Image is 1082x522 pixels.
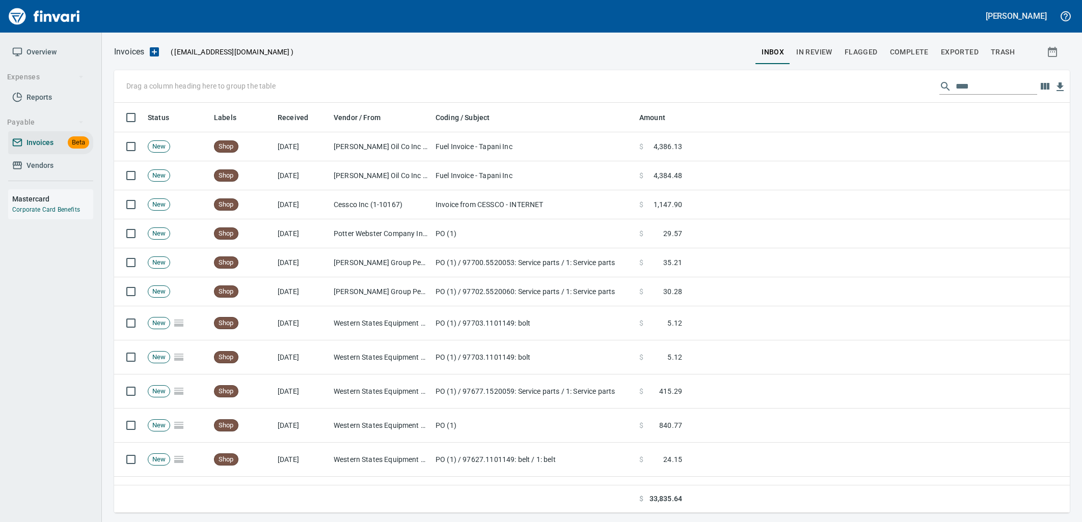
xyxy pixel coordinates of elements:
[431,374,635,409] td: PO (1) / 97677.1520059: Service parts / 1: Service parts
[26,136,53,149] span: Invoices
[148,142,170,152] span: New
[436,111,490,124] span: Coding / Subject
[431,248,635,277] td: PO (1) / 97700.5520053: Service parts / 1: Service parts
[148,258,170,268] span: New
[274,190,330,219] td: [DATE]
[941,46,979,59] span: Exported
[330,132,431,161] td: [PERSON_NAME] Oil Co Inc (1-38025)
[639,111,665,124] span: Amount
[1037,79,1052,94] button: Choose columns to display
[144,46,165,58] button: Upload an Invoice
[3,113,88,132] button: Payable
[639,228,643,239] span: $
[170,318,187,327] span: Pages Split
[659,386,682,396] span: 415.29
[7,116,84,129] span: Payable
[431,340,635,374] td: PO (1) / 97703.1101149: bolt
[330,477,431,511] td: Western States Equipment Co. (1-11113)
[330,248,431,277] td: [PERSON_NAME] Group Peterbilt([MEDICAL_DATA]) (1-38196)
[330,374,431,409] td: Western States Equipment Co. (1-11113)
[8,86,93,109] a: Reports
[431,219,635,248] td: PO (1)
[214,421,238,430] span: Shop
[214,387,238,396] span: Shop
[639,170,643,181] span: $
[330,443,431,477] td: Western States Equipment Co. (1-11113)
[334,111,394,124] span: Vendor / From
[148,111,169,124] span: Status
[1052,79,1068,95] button: Download table
[654,141,682,152] span: 4,386.13
[148,111,182,124] span: Status
[214,111,250,124] span: Labels
[639,318,643,328] span: $
[431,306,635,340] td: PO (1) / 97703.1101149: bolt
[431,161,635,190] td: Fuel Invoice - Tapani Inc
[431,190,635,219] td: Invoice from CESSCO - INTERNET
[639,494,643,504] span: $
[3,68,88,86] button: Expenses
[663,257,682,268] span: 35.21
[148,421,170,430] span: New
[431,409,635,443] td: PO (1)
[274,409,330,443] td: [DATE]
[663,454,682,465] span: 24.15
[114,46,144,58] p: Invoices
[639,257,643,268] span: $
[12,193,93,205] h6: Mastercard
[330,340,431,374] td: Western States Equipment Co. (1-11113)
[639,386,643,396] span: $
[214,229,238,239] span: Shop
[148,171,170,181] span: New
[173,47,290,57] span: [EMAIL_ADDRESS][DOMAIN_NAME]
[650,494,682,504] span: 33,835.64
[274,443,330,477] td: [DATE]
[170,353,187,361] span: Pages Split
[762,46,784,59] span: inbox
[639,352,643,362] span: $
[214,200,238,210] span: Shop
[148,287,170,297] span: New
[148,353,170,362] span: New
[214,353,238,362] span: Shop
[330,219,431,248] td: Potter Webster Company Inc (1-10818)
[6,4,83,28] img: Finvari
[274,161,330,190] td: [DATE]
[114,46,144,58] nav: breadcrumb
[274,477,330,511] td: [DATE]
[148,200,170,210] span: New
[667,318,682,328] span: 5.12
[330,161,431,190] td: [PERSON_NAME] Oil Co Inc (1-38025)
[654,170,682,181] span: 4,384.48
[274,132,330,161] td: [DATE]
[274,219,330,248] td: [DATE]
[8,131,93,154] a: InvoicesBeta
[330,409,431,443] td: Western States Equipment Co. (1-11113)
[214,318,238,328] span: Shop
[165,47,293,57] p: ( )
[148,229,170,239] span: New
[26,159,53,172] span: Vendors
[639,420,643,430] span: $
[278,111,308,124] span: Received
[667,352,682,362] span: 5.12
[639,111,679,124] span: Amount
[1037,43,1070,61] button: Show invoices within a particular date range
[278,111,321,124] span: Received
[7,71,84,83] span: Expenses
[274,306,330,340] td: [DATE]
[26,46,57,59] span: Overview
[8,41,93,64] a: Overview
[431,132,635,161] td: Fuel Invoice - Tapani Inc
[214,111,236,124] span: Labels
[431,443,635,477] td: PO (1) / 97627.1101149: belt / 1: belt
[170,387,187,395] span: Pages Split
[274,277,330,306] td: [DATE]
[986,11,1047,21] h5: [PERSON_NAME]
[214,287,238,297] span: Shop
[330,190,431,219] td: Cessco Inc (1-10167)
[274,374,330,409] td: [DATE]
[274,340,330,374] td: [DATE]
[214,258,238,268] span: Shop
[214,455,238,465] span: Shop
